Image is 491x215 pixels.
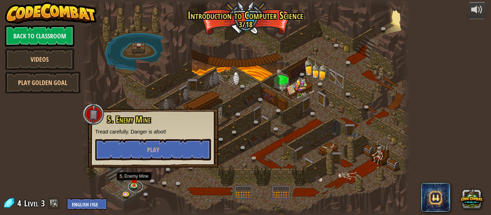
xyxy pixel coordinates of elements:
[41,197,45,209] span: 3
[107,113,151,126] span: 5. Enemy Mine
[24,197,38,209] span: Level
[5,25,74,47] a: Back to Classroom
[5,2,97,24] img: CodeCombat - Learn how to code by playing a game
[468,2,486,19] button: Adjust volume
[5,72,81,93] a: Play Golden Goal
[95,128,211,135] p: Tread carefully. Danger is afoot!
[5,48,74,70] a: Videos
[147,145,159,154] span: Play
[17,197,23,209] span: 4
[95,139,211,160] button: Play
[130,173,138,186] img: level-banner-unstarted.png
